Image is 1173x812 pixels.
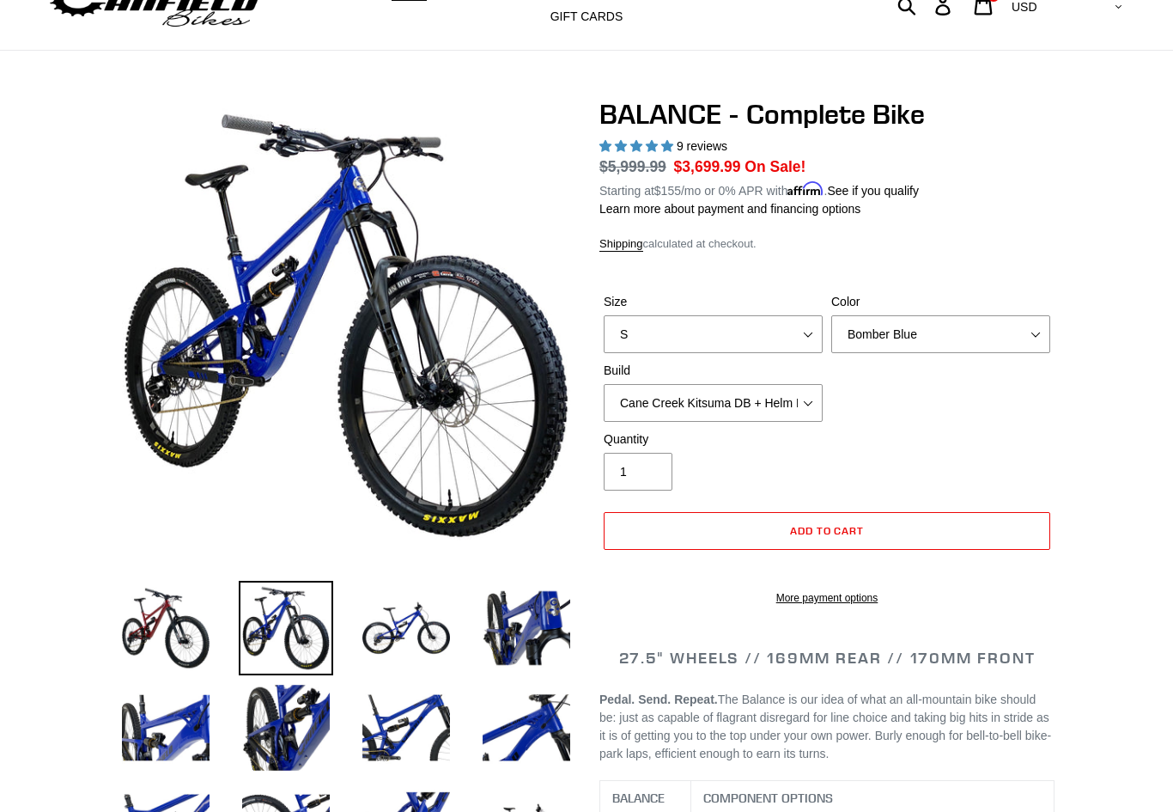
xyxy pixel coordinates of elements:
img: Load image into Gallery viewer, BALANCE - Complete Bike [119,581,213,675]
img: Load image into Gallery viewer, BALANCE - Complete Bike [359,581,453,675]
span: $155 [654,184,681,198]
p: The Balance is our idea of what an all-mountain bike should be: just as capable of flagrant disre... [599,691,1054,763]
button: Add to cart [604,512,1050,550]
span: Affirm [787,181,824,196]
p: Starting at /mo or 0% APR with . [599,178,919,200]
img: Load image into Gallery viewer, BALANCE - Complete Bike [239,681,333,775]
h1: BALANCE - Complete Bike [599,98,1054,131]
b: Pedal. Send. Repeat. [599,693,718,706]
label: Color [831,293,1050,311]
label: Size [604,293,823,311]
img: Load image into Gallery viewer, BALANCE - Complete Bike [479,681,574,775]
span: 9 reviews [677,139,727,153]
img: Load image into Gallery viewer, BALANCE - Complete Bike [479,581,574,675]
img: Load image into Gallery viewer, BALANCE - Complete Bike [359,681,453,775]
a: More payment options [604,590,1050,606]
a: Shipping [599,237,643,252]
a: Learn more about payment and financing options [599,202,860,216]
a: See if you qualify - Learn more about Affirm Financing (opens in modal) [827,184,919,198]
span: GIFT CARDS [550,9,623,24]
s: $5,999.99 [599,158,666,175]
div: calculated at checkout. [599,235,1054,253]
span: $3,699.99 [674,158,741,175]
img: Load image into Gallery viewer, BALANCE - Complete Bike [239,581,333,675]
label: Build [604,362,823,380]
label: Quantity [604,430,823,449]
span: On Sale! [745,156,805,178]
span: 5.00 stars [599,139,677,153]
span: Add to cart [790,524,865,537]
h2: 27.5" WHEELS // 169MM REAR // 170MM FRONT [599,649,1054,668]
img: Load image into Gallery viewer, BALANCE - Complete Bike [119,681,213,775]
a: GIFT CARDS [542,5,632,28]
